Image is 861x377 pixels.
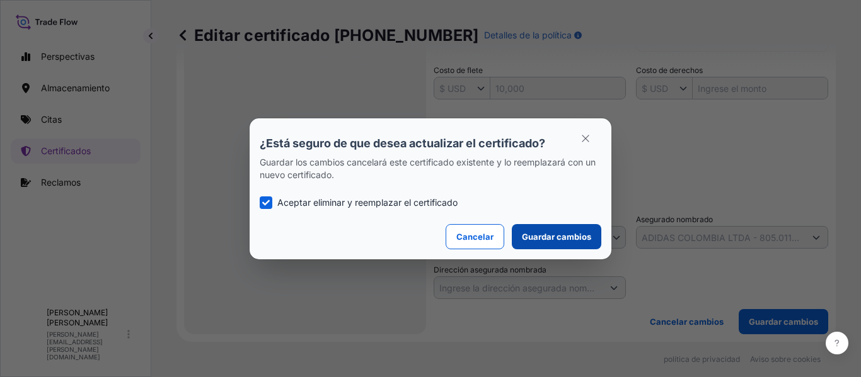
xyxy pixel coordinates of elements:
[260,157,596,180] font: Guardar los cambios cancelará este certificado existente y lo reemplazará con un nuevo certificado.
[456,232,494,242] font: Cancelar
[522,232,591,242] font: Guardar cambios
[260,137,545,150] font: ¿Está seguro de que desea actualizar el certificado?
[512,224,601,249] button: Guardar cambios
[446,224,504,249] button: Cancelar
[277,197,458,208] font: Aceptar eliminar y reemplazar el certificado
